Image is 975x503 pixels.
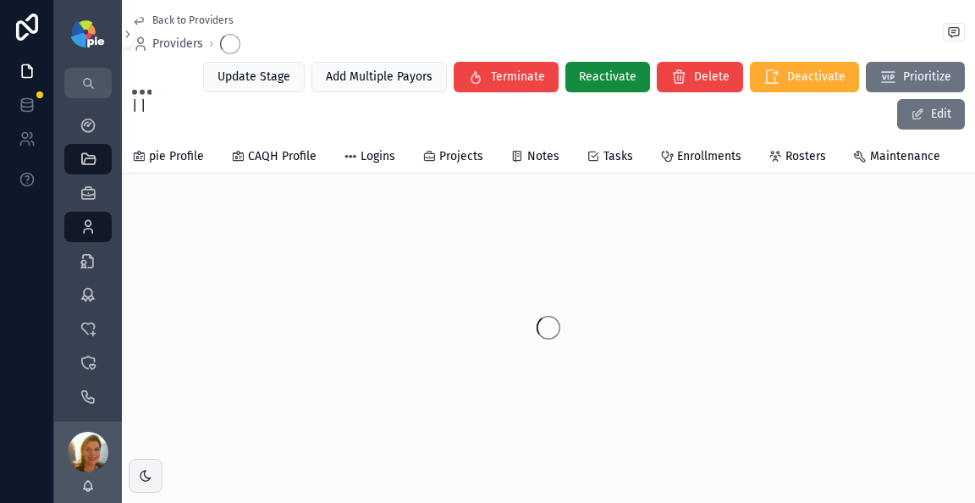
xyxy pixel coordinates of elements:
[565,62,650,92] button: Reactivate
[897,99,965,130] button: Edit
[248,148,317,165] span: CAQH Profile
[71,20,104,47] img: App logo
[54,98,122,422] div: scrollable content
[311,62,447,92] button: Add Multiple Payors
[149,148,204,165] span: pie Profile
[694,69,730,86] span: Delete
[132,141,204,175] a: pie Profile
[677,148,741,165] span: Enrollments
[587,141,633,175] a: Tasks
[361,148,395,165] span: Logins
[866,62,965,92] button: Prioritize
[870,148,940,165] span: Maintenance
[439,148,483,165] span: Projects
[152,14,234,27] span: Back to Providers
[422,141,483,175] a: Projects
[510,141,559,175] a: Notes
[491,69,545,86] span: Terminate
[344,141,395,175] a: Logins
[853,141,940,175] a: Maintenance
[132,36,203,53] a: Providers
[203,62,305,92] button: Update Stage
[231,141,317,175] a: CAQH Profile
[768,141,826,175] a: Rosters
[750,62,859,92] button: Deactivate
[454,62,559,92] button: Terminate
[218,69,290,86] span: Update Stage
[152,36,203,53] span: Providers
[787,69,846,86] span: Deactivate
[903,69,951,86] span: Prioritize
[785,148,826,165] span: Rosters
[603,148,633,165] span: Tasks
[132,14,234,27] a: Back to Providers
[527,148,559,165] span: Notes
[579,69,636,86] span: Reactivate
[657,62,743,92] button: Delete
[132,96,151,116] span: | |
[326,69,432,86] span: Add Multiple Payors
[660,141,741,175] a: Enrollments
